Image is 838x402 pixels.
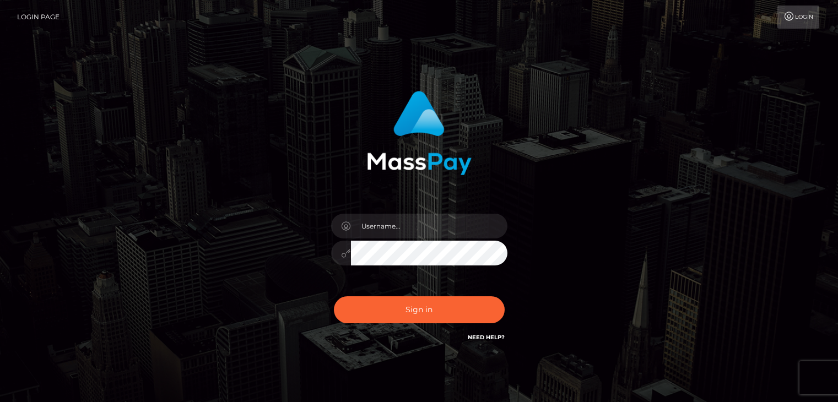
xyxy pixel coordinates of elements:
a: Login [777,6,819,29]
a: Need Help? [468,334,505,341]
button: Sign in [334,296,505,323]
a: Login Page [17,6,60,29]
input: Username... [351,214,507,238]
img: MassPay Login [367,91,472,175]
